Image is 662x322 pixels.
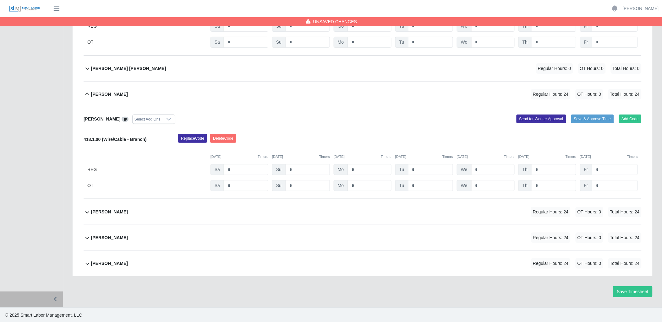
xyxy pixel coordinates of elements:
[576,233,603,243] span: OT Hours: 0
[9,5,40,12] img: SLM Logo
[211,37,224,48] span: Sa
[457,37,472,48] span: We
[580,37,592,48] span: Fr
[613,286,653,297] button: Save Timesheet
[334,37,348,48] span: Mo
[91,65,166,72] b: [PERSON_NAME] [PERSON_NAME]
[517,115,566,123] button: Send for Worker Approval
[531,207,571,217] span: Regular Hours: 24
[518,154,576,159] div: [DATE]
[578,63,606,74] span: OT Hours: 0
[381,154,391,159] button: Timers
[457,21,472,32] span: We
[272,21,286,32] span: Su
[133,115,162,124] div: Select Add Ons
[608,89,642,99] span: Total Hours: 24
[518,164,532,175] span: Th
[457,180,472,191] span: We
[608,233,642,243] span: Total Hours: 24
[84,251,642,276] button: [PERSON_NAME] Regular Hours: 24 OT Hours: 0 Total Hours: 24
[576,89,603,99] span: OT Hours: 0
[84,82,642,107] button: [PERSON_NAME] Regular Hours: 24 OT Hours: 0 Total Hours: 24
[84,225,642,250] button: [PERSON_NAME] Regular Hours: 24 OT Hours: 0 Total Hours: 24
[395,37,408,48] span: Tu
[619,115,642,123] button: Add Code
[84,137,147,142] b: 418.1.00 (Wire/Cable - Branch)
[258,154,268,159] button: Timers
[518,180,532,191] span: Th
[566,154,576,159] button: Timers
[272,180,286,191] span: Su
[518,37,532,48] span: Th
[211,164,224,175] span: Sa
[272,164,286,175] span: Su
[91,209,128,215] b: [PERSON_NAME]
[87,180,207,191] div: OT
[531,233,571,243] span: Regular Hours: 24
[211,154,268,159] div: [DATE]
[518,21,532,32] span: Th
[211,21,224,32] span: Sa
[395,164,408,175] span: Tu
[608,258,642,269] span: Total Hours: 24
[504,154,515,159] button: Timers
[442,154,453,159] button: Timers
[395,180,408,191] span: Tu
[122,116,129,121] a: View/Edit Notes
[536,63,573,74] span: Regular Hours: 0
[571,115,614,123] button: Save & Approve Time
[91,260,128,267] b: [PERSON_NAME]
[576,207,603,217] span: OT Hours: 0
[334,180,348,191] span: Mo
[91,234,128,241] b: [PERSON_NAME]
[580,164,592,175] span: Fr
[395,21,408,32] span: Tu
[319,154,330,159] button: Timers
[87,164,207,175] div: REG
[457,164,472,175] span: We
[272,154,330,159] div: [DATE]
[576,258,603,269] span: OT Hours: 0
[334,154,391,159] div: [DATE]
[87,21,207,32] div: REG
[84,116,120,121] b: [PERSON_NAME]
[84,199,642,225] button: [PERSON_NAME] Regular Hours: 24 OT Hours: 0 Total Hours: 24
[457,154,515,159] div: [DATE]
[84,56,642,81] button: [PERSON_NAME] [PERSON_NAME] Regular Hours: 0 OT Hours: 0 Total Hours: 0
[580,180,592,191] span: Fr
[5,313,82,318] span: © 2025 Smart Labor Management, LLC
[580,21,592,32] span: Fr
[272,37,286,48] span: Su
[210,134,236,143] button: DeleteCode
[623,5,659,12] a: [PERSON_NAME]
[531,258,571,269] span: Regular Hours: 24
[178,134,207,143] button: ReplaceCode
[580,154,638,159] div: [DATE]
[87,37,207,48] div: OT
[395,154,453,159] div: [DATE]
[313,19,357,25] span: Unsaved Changes
[334,164,348,175] span: Mo
[334,21,348,32] span: Mo
[608,207,642,217] span: Total Hours: 24
[627,154,638,159] button: Timers
[611,63,642,74] span: Total Hours: 0
[531,89,571,99] span: Regular Hours: 24
[91,91,128,98] b: [PERSON_NAME]
[211,180,224,191] span: Sa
